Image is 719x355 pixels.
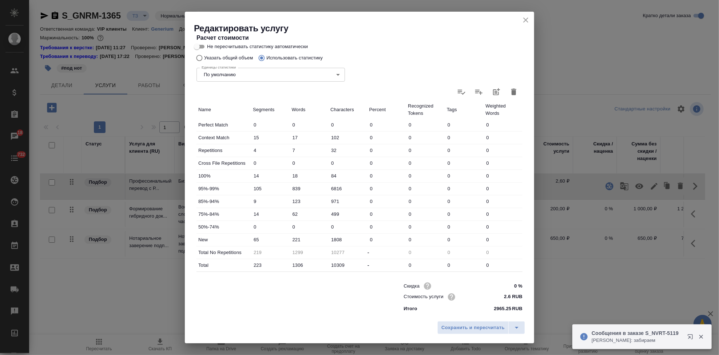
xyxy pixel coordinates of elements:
input: ✎ Введи что-нибудь [290,260,329,270]
input: ✎ Введи что-нибудь [484,222,523,232]
input: ✎ Введи что-нибудь [445,171,484,181]
input: ✎ Введи что-нибудь [251,222,290,232]
p: New [198,236,249,243]
input: ✎ Введи что-нибудь [484,183,523,194]
input: ✎ Введи что-нибудь [484,145,523,156]
div: split button [437,321,525,334]
input: ✎ Введи что-нибудь [495,281,523,291]
input: ✎ Введи что-нибудь [290,234,329,245]
button: close [520,15,531,26]
input: ✎ Введи что-нибудь [445,120,484,130]
input: ✎ Введи что-нибудь [329,234,368,245]
input: ✎ Введи что-нибудь [329,260,368,270]
p: 50%-74% [198,223,249,231]
input: ✎ Введи что-нибудь [329,183,368,194]
p: Recognized Tokens [408,102,443,117]
input: ✎ Введи что-нибудь [495,292,523,302]
input: Пустое поле [406,247,445,258]
input: ✎ Введи что-нибудь [368,132,406,143]
input: ✎ Введи что-нибудь [251,196,290,207]
label: Слить статистику [470,83,488,101]
input: ✎ Введи что-нибудь [290,145,329,156]
input: ✎ Введи что-нибудь [290,158,329,168]
input: Пустое поле [484,247,523,258]
p: RUB [512,305,523,312]
input: ✎ Введи что-нибудь [251,145,290,156]
input: ✎ Введи что-нибудь [484,132,523,143]
button: Сохранить и пересчитать [437,321,509,334]
p: Cross File Repetitions [198,160,249,167]
input: ✎ Введи что-нибудь [406,196,445,207]
p: Total No Repetitions [198,249,249,256]
button: Добавить статистику в работы [488,83,505,101]
input: ✎ Введи что-нибудь [290,222,329,232]
input: ✎ Введи что-нибудь [368,209,406,219]
input: ✎ Введи что-нибудь [329,209,368,219]
button: Удалить статистику [505,83,523,101]
input: ✎ Введи что-нибудь [290,183,329,194]
input: ✎ Введи что-нибудь [445,260,484,270]
input: ✎ Введи что-нибудь [329,158,368,168]
p: Segments [253,106,288,113]
input: Пустое поле [251,247,290,258]
input: ✎ Введи что-нибудь [406,260,445,270]
input: ✎ Введи что-нибудь [445,183,484,194]
input: ✎ Введи что-нибудь [251,209,290,219]
input: ✎ Введи что-нибудь [290,171,329,181]
input: ✎ Введи что-нибудь [290,120,329,130]
p: Total [198,262,249,269]
button: Открыть в новой вкладке [683,329,700,347]
input: ✎ Введи что-нибудь [251,234,290,245]
button: Закрыть [694,333,708,340]
input: Пустое поле [290,247,329,258]
input: ✎ Введи что-нибудь [406,171,445,181]
h4: Расчет стоимости [196,34,523,42]
input: ✎ Введи что-нибудь [445,222,484,232]
input: ✎ Введи что-нибудь [484,234,523,245]
label: Обновить статистику [453,83,470,101]
p: Tags [447,106,482,113]
input: ✎ Введи что-нибудь [406,234,445,245]
p: 75%-84% [198,211,249,218]
input: Пустое поле [445,247,484,258]
input: ✎ Введи что-нибудь [406,120,445,130]
input: ✎ Введи что-нибудь [368,120,406,130]
input: ✎ Введи что-нибудь [368,196,406,207]
input: ✎ Введи что-нибудь [406,158,445,168]
input: ✎ Введи что-нибудь [445,196,484,207]
input: ✎ Введи что-нибудь [368,222,406,232]
p: 100% [198,172,249,180]
p: Words [292,106,327,113]
p: Context Match [198,134,249,141]
input: ✎ Введи что-нибудь [329,196,368,207]
h2: Редактировать услугу [194,23,534,34]
span: Сохранить и пересчитать [441,324,505,332]
input: ✎ Введи что-нибудь [484,260,523,270]
p: Сообщения в заказе S_NVRT-5119 [592,329,683,337]
input: ✎ Введи что-нибудь [368,171,406,181]
p: Repetitions [198,147,249,154]
input: Пустое поле [329,247,368,258]
p: [PERSON_NAME]: забираем [592,337,683,344]
input: ✎ Введи что-нибудь [406,183,445,194]
p: 2965.25 [494,305,511,312]
input: ✎ Введи что-нибудь [329,132,368,143]
input: ✎ Введи что-нибудь [290,132,329,143]
input: ✎ Введи что-нибудь [484,158,523,168]
input: ✎ Введи что-нибудь [251,120,290,130]
input: ✎ Введи что-нибудь [445,209,484,219]
p: 95%-99% [198,185,249,192]
input: ✎ Введи что-нибудь [484,209,523,219]
p: Weighted Words [485,102,521,117]
p: Percent [369,106,405,113]
input: ✎ Введи что-нибудь [290,209,329,219]
input: ✎ Введи что-нибудь [445,234,484,245]
input: ✎ Введи что-нибудь [368,183,406,194]
p: Characters [330,106,366,113]
input: ✎ Введи что-нибудь [368,234,406,245]
input: ✎ Введи что-нибудь [484,196,523,207]
div: По умолчанию [196,68,345,82]
div: - [368,261,406,270]
input: ✎ Введи что-нибудь [251,171,290,181]
input: ✎ Введи что-нибудь [329,171,368,181]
